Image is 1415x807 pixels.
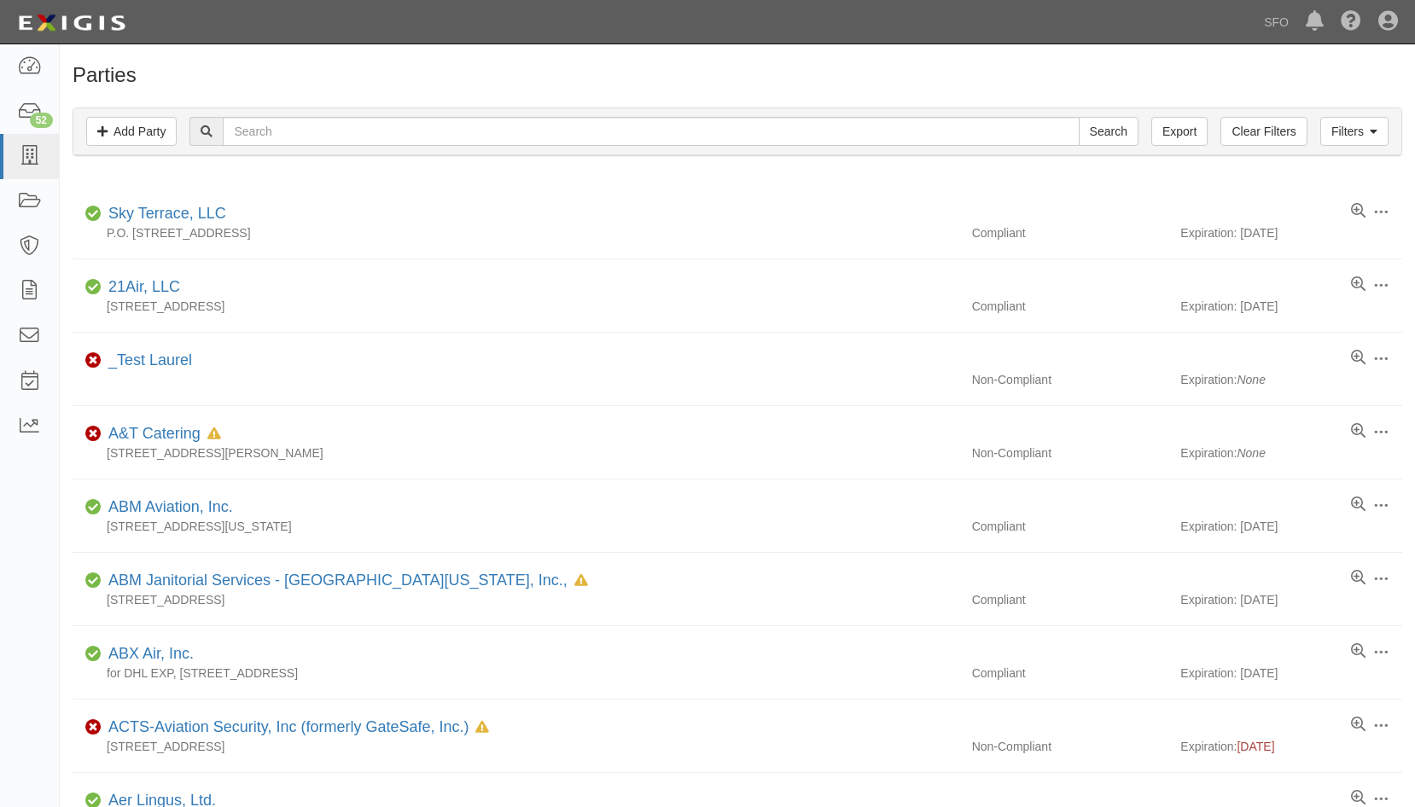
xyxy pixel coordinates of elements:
[574,575,588,587] i: In Default since 11/14/2024
[959,444,1181,462] div: Non-Compliant
[102,717,489,739] div: ACTS-Aviation Security, Inc (formerly GateSafe, Inc.)
[108,572,568,589] a: ABM Janitorial Services - [GEOGRAPHIC_DATA][US_STATE], Inc.,
[959,591,1181,608] div: Compliant
[108,645,194,662] a: ABX Air, Inc.
[1255,5,1297,39] a: SFO
[223,117,1079,146] input: Search
[959,371,1181,388] div: Non-Compliant
[73,224,959,241] div: P.O. [STREET_ADDRESS]
[1180,444,1402,462] div: Expiration:
[85,795,102,807] i: Compliant
[85,208,102,220] i: Compliant
[73,444,959,462] div: [STREET_ADDRESS][PERSON_NAME]
[108,278,180,295] a: 21Air, LLC
[102,276,180,299] div: 21Air, LLC
[1341,12,1361,32] i: Help Center - Complianz
[85,428,102,440] i: Non-Compliant
[1351,717,1366,734] a: View results summary
[85,648,102,660] i: Compliant
[1351,790,1366,807] a: View results summary
[108,205,226,222] a: Sky Terrace, LLC
[959,518,1181,535] div: Compliant
[1351,350,1366,367] a: View results summary
[1079,117,1138,146] input: Search
[1180,591,1402,608] div: Expiration: [DATE]
[85,355,102,367] i: Non-Compliant
[1180,665,1402,682] div: Expiration: [DATE]
[1180,298,1402,315] div: Expiration: [DATE]
[1237,446,1265,460] i: None
[102,423,221,445] div: A&T Catering
[1351,496,1366,514] a: View results summary
[102,570,588,592] div: ABM Janitorial Services - Northern California, Inc.,
[85,502,102,514] i: Compliant
[108,351,192,369] a: _Test Laurel
[102,350,192,372] div: _Test Laurel
[1180,738,1402,755] div: Expiration:
[102,203,226,225] div: Sky Terrace, LLC
[1151,117,1208,146] a: Export
[1351,276,1366,293] a: View results summary
[475,722,489,734] i: In Default since 05/07/2025
[108,718,469,735] a: ACTS-Aviation Security, Inc (formerly GateSafe, Inc.)
[1351,423,1366,440] a: View results summary
[85,722,102,734] i: Non-Compliant
[1320,117,1389,146] a: Filters
[73,591,959,608] div: [STREET_ADDRESS]
[73,518,959,535] div: [STREET_ADDRESS][US_STATE]
[1237,740,1274,753] span: [DATE]
[207,428,221,440] i: In Default since 10/25/2023
[73,665,959,682] div: for DHL EXP, [STREET_ADDRESS]
[1180,224,1402,241] div: Expiration: [DATE]
[1180,371,1402,388] div: Expiration:
[102,643,194,665] div: ABX Air, Inc.
[959,738,1181,755] div: Non-Compliant
[959,224,1181,241] div: Compliant
[1180,518,1402,535] div: Expiration: [DATE]
[13,8,131,38] img: logo-5460c22ac91f19d4615b14bd174203de0afe785f0fc80cf4dbbc73dc1793850b.png
[1237,373,1265,386] i: None
[959,298,1181,315] div: Compliant
[1220,117,1307,146] a: Clear Filters
[1351,570,1366,587] a: View results summary
[85,282,102,293] i: Compliant
[85,575,102,587] i: Compliant
[73,64,1402,86] h1: Parties
[86,117,177,146] a: Add Party
[102,496,233,519] div: ABM Aviation, Inc.
[959,665,1181,682] div: Compliant
[108,498,233,515] a: ABM Aviation, Inc.
[108,425,201,442] a: A&T Catering
[73,298,959,315] div: [STREET_ADDRESS]
[1351,643,1366,660] a: View results summary
[1351,203,1366,220] a: View results summary
[73,738,959,755] div: [STREET_ADDRESS]
[30,113,53,128] div: 52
